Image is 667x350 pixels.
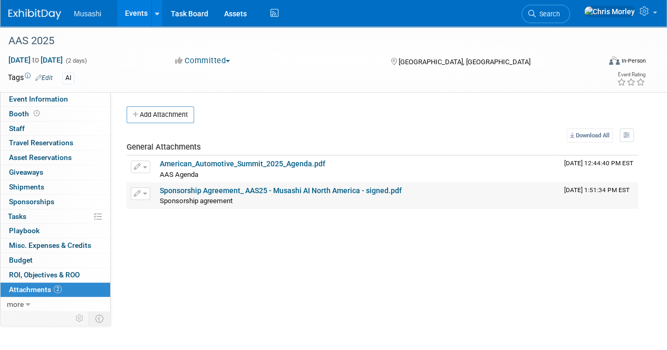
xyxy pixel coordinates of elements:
[560,156,638,182] td: Upload Timestamp
[32,109,42,117] span: Booth not reserved yet
[5,32,592,51] div: AAS 2025
[8,55,63,65] span: [DATE] [DATE]
[31,56,41,64] span: to
[1,297,110,312] a: more
[564,159,633,167] span: Upload Timestamp
[1,253,110,267] a: Budget
[127,142,201,152] span: General Attachments
[9,109,42,118] span: Booth
[54,285,62,293] span: 2
[9,285,62,294] span: Attachments
[564,186,630,194] span: Upload Timestamp
[1,209,110,224] a: Tasks
[65,57,87,64] span: (2 days)
[89,312,111,325] td: Toggle Event Tabs
[567,128,613,143] a: Download All
[171,55,234,66] button: Committed
[160,171,198,178] span: AAS Agenda
[74,9,101,18] span: Musashi
[1,107,110,121] a: Booth
[160,186,402,195] a: Sponsorship Agreement_ AAS25 - Musashi AI North America - signed.pdf
[621,57,646,65] div: In-Person
[1,151,110,165] a: Asset Reservations
[1,180,110,194] a: Shipments
[62,73,74,84] div: AI
[553,55,646,71] div: Event Format
[1,92,110,106] a: Event Information
[1,224,110,238] a: Playbook
[9,197,54,206] span: Sponsorships
[35,74,53,82] a: Edit
[584,6,635,17] img: Chris Morley
[9,241,91,249] span: Misc. Expenses & Credits
[9,226,40,235] span: Playbook
[9,271,80,279] span: ROI, Objectives & ROO
[8,212,26,221] span: Tasks
[160,197,233,205] span: Sponsorship agreement
[1,195,110,209] a: Sponsorships
[9,183,44,191] span: Shipments
[1,165,110,179] a: Giveaways
[8,9,61,19] img: ExhibitDay
[1,136,110,150] a: Travel Reservations
[521,5,570,23] a: Search
[160,159,325,168] a: American_Automotive_Summit_2025_Agenda.pdf
[127,106,194,123] button: Add Attachment
[1,268,110,282] a: ROI, Objectives & ROO
[9,138,73,147] span: Travel Reservations
[8,72,53,84] td: Tags
[1,283,110,297] a: Attachments2
[398,58,530,66] span: [GEOGRAPHIC_DATA], [GEOGRAPHIC_DATA]
[9,168,43,176] span: Giveaways
[536,10,560,18] span: Search
[609,56,620,65] img: Format-Inperson.png
[560,183,638,209] td: Upload Timestamp
[9,124,25,133] span: Staff
[7,300,24,308] span: more
[617,72,645,77] div: Event Rating
[1,122,110,136] a: Staff
[9,256,33,264] span: Budget
[9,95,68,103] span: Event Information
[1,238,110,253] a: Misc. Expenses & Credits
[71,312,89,325] td: Personalize Event Tab Strip
[9,153,72,162] span: Asset Reservations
